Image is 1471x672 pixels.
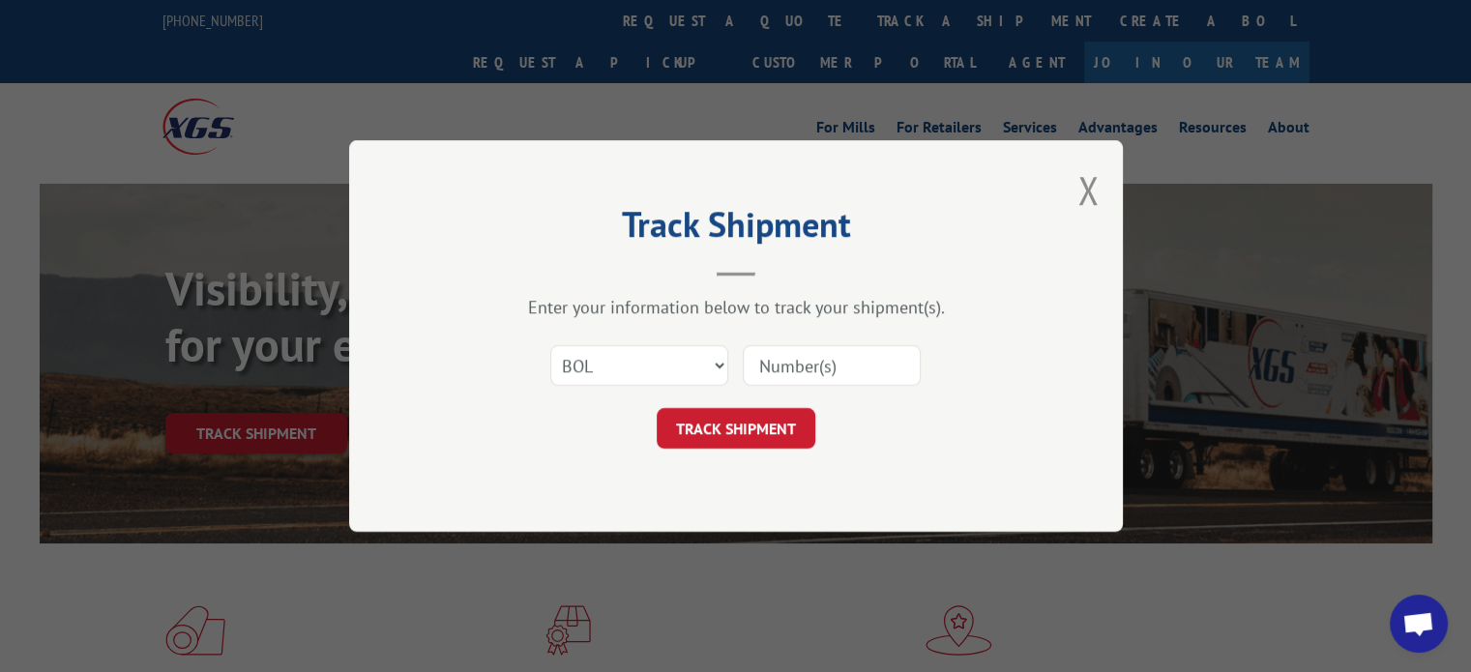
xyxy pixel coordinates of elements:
button: TRACK SHIPMENT [657,408,815,449]
input: Number(s) [743,345,921,386]
div: Enter your information below to track your shipment(s). [446,296,1026,318]
h2: Track Shipment [446,211,1026,248]
button: Close modal [1077,164,1099,216]
div: Open chat [1390,595,1448,653]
